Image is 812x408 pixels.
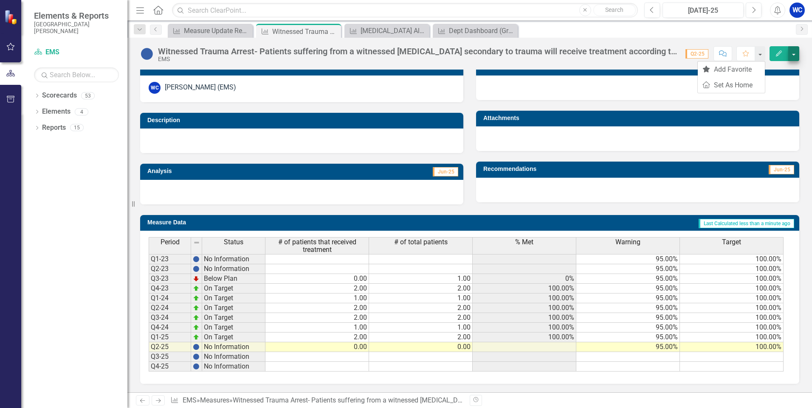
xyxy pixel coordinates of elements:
[680,264,784,274] td: 100.00%
[193,295,200,302] img: zOikAAAAAElFTkSuQmCC
[149,313,191,323] td: Q3-24
[193,285,200,292] img: zOikAAAAAElFTkSuQmCC
[193,239,200,246] img: 8DAGhfEEPCf229AAAAAElFTkSuQmCC
[680,313,784,323] td: 100.00%
[665,6,741,16] div: [DATE]-25
[576,254,680,264] td: 95.00%
[369,284,473,293] td: 2.00
[680,254,784,264] td: 100.00%
[233,396,744,404] div: Witnessed Trauma Arrest- Patients suffering from a witnessed [MEDICAL_DATA] secondary to trauma w...
[576,323,680,333] td: 95.00%
[224,238,243,246] span: Status
[202,362,265,372] td: No Information
[147,117,459,123] h3: Description
[81,92,95,99] div: 53
[576,284,680,293] td: 95.00%
[147,168,297,174] h3: Analysis
[34,48,119,57] a: EMS
[369,274,473,284] td: 1.00
[680,342,784,352] td: 100.00%
[789,3,805,18] button: WC
[158,47,677,56] div: Witnessed Trauma Arrest- Patients suffering from a witnessed [MEDICAL_DATA] secondary to trauma w...
[473,333,576,342] td: 100.00%
[202,293,265,303] td: On Target
[42,91,77,101] a: Scorecards
[147,219,333,226] h3: Measure Data
[4,10,19,25] img: ClearPoint Strategy
[576,274,680,284] td: 95.00%
[172,3,638,18] input: Search ClearPoint...
[369,303,473,313] td: 2.00
[70,124,84,131] div: 15
[576,264,680,274] td: 95.00%
[267,238,367,253] span: # of patients that received treatment
[149,342,191,352] td: Q2-25
[202,323,265,333] td: On Target
[680,293,784,303] td: 100.00%
[473,313,576,323] td: 100.00%
[170,25,251,36] a: Measure Update Report
[769,165,794,174] span: Jun-25
[473,284,576,293] td: 100.00%
[200,396,229,404] a: Measures
[265,284,369,293] td: 2.00
[165,83,236,92] div: [PERSON_NAME] (EMS)
[576,333,680,342] td: 95.00%
[265,303,369,313] td: 2.00
[193,363,200,370] img: BgCOk07PiH71IgAAAABJRU5ErkJggg==
[576,342,680,352] td: 95.00%
[483,166,692,172] h3: Recommendations
[202,274,265,284] td: Below Plan
[576,293,680,303] td: 95.00%
[42,107,70,117] a: Elements
[202,284,265,293] td: On Target
[193,344,200,350] img: BgCOk07PiH71IgAAAABJRU5ErkJggg==
[473,323,576,333] td: 100.00%
[473,303,576,313] td: 100.00%
[369,313,473,323] td: 2.00
[42,123,66,133] a: Reports
[369,333,473,342] td: 2.00
[149,352,191,362] td: Q3-25
[369,293,473,303] td: 1.00
[515,238,533,246] span: % Met
[193,265,200,272] img: BgCOk07PiH71IgAAAABJRU5ErkJggg==
[34,11,119,21] span: Elements & Reports
[149,254,191,264] td: Q1-23
[75,108,88,115] div: 4
[158,56,677,62] div: EMS
[34,21,119,35] small: [GEOGRAPHIC_DATA][PERSON_NAME]
[140,47,154,61] img: No Information
[680,323,784,333] td: 100.00%
[202,333,265,342] td: On Target
[394,238,448,246] span: # of total patients
[265,342,369,352] td: 0.00
[193,314,200,321] img: zOikAAAAAElFTkSuQmCC
[698,61,765,77] a: Add Favorite
[663,3,744,18] button: [DATE]-25
[202,352,265,362] td: No Information
[184,25,251,36] div: Measure Update Report
[576,313,680,323] td: 95.00%
[161,238,180,246] span: Period
[183,396,197,404] a: EMS
[449,25,516,36] div: Dept Dashboard (Ground Ambulance) - Stroke Alert notification to ED of patients presenting with o...
[149,362,191,372] td: Q4-25
[433,167,458,176] span: Jun-25
[680,274,784,284] td: 100.00%
[149,274,191,284] td: Q3-23
[149,333,191,342] td: Q1-25
[149,303,191,313] td: Q2-24
[473,293,576,303] td: 100.00%
[265,323,369,333] td: 1.00
[193,256,200,263] img: BgCOk07PiH71IgAAAABJRU5ErkJggg==
[170,396,463,405] div: » »
[202,313,265,323] td: On Target
[576,303,680,313] td: 95.00%
[193,353,200,360] img: BgCOk07PiH71IgAAAABJRU5ErkJggg==
[202,303,265,313] td: On Target
[361,25,427,36] div: [MEDICAL_DATA] Alert notification to ED of patients presenting with two or more SIRS criteria and...
[680,303,784,313] td: 100.00%
[435,25,516,36] a: Dept Dashboard (Ground Ambulance) - Stroke Alert notification to ED of patients presenting with o...
[605,6,623,13] span: Search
